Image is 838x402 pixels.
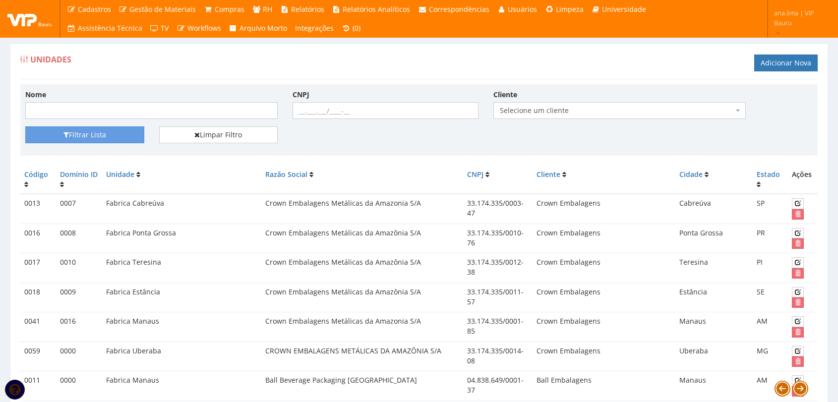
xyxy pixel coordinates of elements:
[675,283,753,312] td: Estância
[187,23,221,33] span: Workflows
[533,224,675,253] td: Crown Embalagens
[63,19,146,38] a: Assistência Técnica
[293,102,479,119] input: __.___.___/____-__
[753,312,788,342] td: AM
[493,102,746,119] span: Selecione um cliente
[463,312,533,342] td: 33.174.335/0001-85
[106,170,134,179] a: Unidade
[291,19,338,38] a: Integrações
[60,170,98,179] a: Domínio ID
[261,342,463,371] td: CROWN EMBALAGENS METÁLICAS DA AMAZÔNIA S/A
[508,4,537,14] span: Usuários
[20,312,56,342] td: 0041
[261,312,463,342] td: Crown Embalagens Metálicas da Amazonia S/A
[675,312,753,342] td: Manaus
[753,342,788,371] td: MG
[261,283,463,312] td: Crown Embalagens Metálicas da Amazônia S/A
[102,194,261,224] td: Fabrica Cabreúva
[757,170,780,179] a: Estado
[533,312,675,342] td: Crown Embalagens
[463,224,533,253] td: 33.174.335/0010-76
[261,253,463,283] td: Crown Embalagens Metálicas da Amazônia S/A
[467,170,483,179] a: CNPJ
[353,23,360,33] span: (0)
[215,4,244,14] span: Compras
[20,194,56,224] td: 0013
[102,371,261,401] td: Fabrica Manaus
[20,224,56,253] td: 0016
[788,166,818,194] th: Ações
[675,253,753,283] td: Teresina
[533,194,675,224] td: Crown Embalagens
[20,371,56,401] td: 0011
[56,371,102,401] td: 0000
[159,126,278,143] a: Limpar Filtro
[291,4,324,14] span: Relatórios
[102,253,261,283] td: Fabrica Teresina
[602,4,646,14] span: Universidade
[679,170,703,179] a: Cidade
[20,253,56,283] td: 0017
[25,90,46,100] label: Nome
[56,312,102,342] td: 0016
[102,283,261,312] td: Fabrica Estância
[129,4,196,14] span: Gestão de Materiais
[753,194,788,224] td: SP
[753,371,788,401] td: AM
[753,224,788,253] td: PR
[533,371,675,401] td: Ball Embalagens
[7,11,52,26] img: logo
[24,170,48,179] a: Código
[56,194,102,224] td: 0007
[173,19,225,38] a: Workflows
[56,224,102,253] td: 0008
[78,4,111,14] span: Cadastros
[261,194,463,224] td: Crown Embalagens Metálicas da Amazonia S/A
[161,23,169,33] span: TV
[78,23,142,33] span: Assistência Técnica
[265,170,307,179] a: Razão Social
[225,19,292,38] a: Arquivo Morto
[774,8,825,28] span: ana.lima | VIP Bauru
[533,253,675,283] td: Crown Embalagens
[20,342,56,371] td: 0059
[239,23,287,33] span: Arquivo Morto
[493,90,517,100] label: Cliente
[754,55,818,71] a: Adicionar Nova
[463,253,533,283] td: 33.174.335/0012-38
[30,54,71,65] span: Unidades
[463,371,533,401] td: 04.838.649/0001-37
[537,170,560,179] a: Cliente
[675,371,753,401] td: Manaus
[102,312,261,342] td: Fabrica Manaus
[556,4,584,14] span: Limpeza
[463,283,533,312] td: 33.174.335/0011-57
[343,4,410,14] span: Relatórios Analíticos
[463,342,533,371] td: 33.174.335/0014-08
[102,342,261,371] td: Fabrica Uberaba
[56,342,102,371] td: 0000
[102,224,261,253] td: Fabrica Ponta Grossa
[463,194,533,224] td: 33.174.335/0003-47
[675,342,753,371] td: Uberaba
[293,90,309,100] label: CNPJ
[753,253,788,283] td: PI
[675,224,753,253] td: Ponta Grossa
[338,19,364,38] a: (0)
[753,283,788,312] td: SE
[533,283,675,312] td: Crown Embalagens
[500,106,733,115] span: Selecione um cliente
[263,4,272,14] span: RH
[261,224,463,253] td: Crown Embalagens Metálicas da Amazônia S/A
[56,253,102,283] td: 0010
[56,283,102,312] td: 0009
[25,126,144,143] button: Filtrar Lista
[261,371,463,401] td: Ball Beverage Packaging [GEOGRAPHIC_DATA]
[533,342,675,371] td: Crown Embalagens
[429,4,489,14] span: Correspondências
[675,194,753,224] td: Cabreúva
[295,23,334,33] span: Integrações
[146,19,173,38] a: TV
[20,283,56,312] td: 0018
